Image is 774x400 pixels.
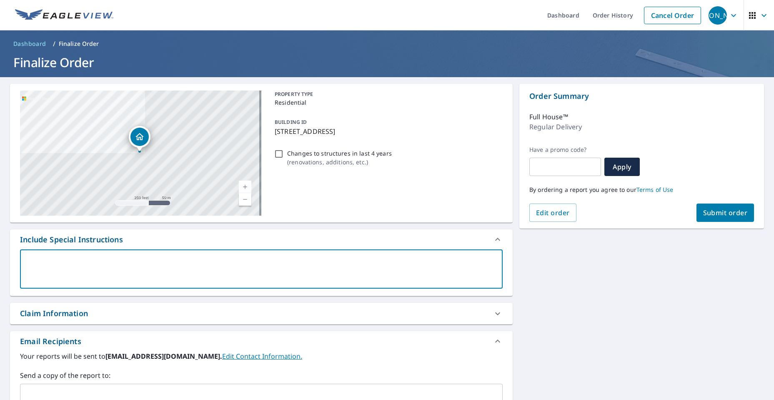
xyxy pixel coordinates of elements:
[10,37,50,50] a: Dashboard
[287,158,392,166] p: ( renovations, additions, etc. )
[275,91,499,98] p: PROPERTY TYPE
[529,112,568,122] p: Full House™
[239,181,251,193] a: Current Level 17, Zoom In
[20,351,503,361] label: Your reports will be sent to
[696,204,754,222] button: Submit order
[275,126,499,136] p: [STREET_ADDRESS]
[529,146,601,153] label: Have a promo code?
[529,186,754,194] p: By ordering a report you agree to our
[53,39,55,49] li: /
[20,370,503,380] label: Send a copy of the report to:
[604,158,640,176] button: Apply
[275,98,499,107] p: Residential
[10,303,513,324] div: Claim Information
[709,6,727,25] div: [PERSON_NAME]
[287,149,392,158] p: Changes to structures in last 4 years
[644,7,701,24] a: Cancel Order
[536,208,570,217] span: Edit order
[611,162,633,171] span: Apply
[636,186,674,194] a: Terms of Use
[105,352,222,361] b: [EMAIL_ADDRESS][DOMAIN_NAME].
[10,229,513,249] div: Include Special Instructions
[129,126,150,152] div: Dropped pin, building 1, Residential property, 2503 S Bridge Ln Nags Head, NC 27959
[529,91,754,102] p: Order Summary
[239,193,251,206] a: Current Level 17, Zoom Out
[15,9,113,22] img: EV Logo
[529,204,576,222] button: Edit order
[20,308,88,319] div: Claim Information
[20,234,123,245] div: Include Special Instructions
[20,336,81,347] div: Email Recipients
[10,54,764,71] h1: Finalize Order
[59,40,99,48] p: Finalize Order
[275,118,307,126] p: BUILDING ID
[13,40,46,48] span: Dashboard
[10,37,764,50] nav: breadcrumb
[222,352,302,361] a: EditContactInfo
[703,208,748,217] span: Submit order
[529,122,582,132] p: Regular Delivery
[10,331,513,351] div: Email Recipients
